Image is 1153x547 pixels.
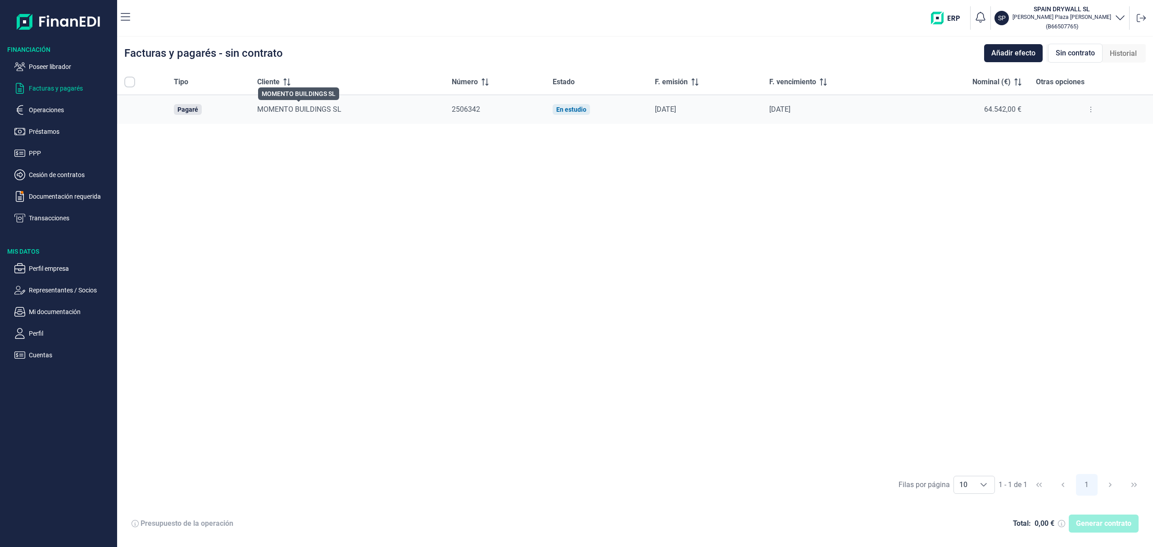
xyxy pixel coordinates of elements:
button: Facturas y pagarés [14,83,113,94]
p: Documentación requerida [29,191,113,202]
span: F. vencimiento [769,77,816,87]
p: SP [998,14,1006,23]
div: [DATE] [655,105,755,114]
button: Añadir efecto [984,44,1043,62]
p: Poseer librador [29,61,113,72]
p: Transacciones [29,213,113,223]
div: Pagaré [177,106,198,113]
div: Filas por página [899,479,950,490]
div: Total: [1013,519,1031,528]
span: 64.542,00 € [984,105,1021,114]
button: Representantes / Socios [14,285,113,296]
button: SPSPAIN DRYWALL SL[PERSON_NAME] Plaza [PERSON_NAME](B66507765) [994,5,1126,32]
div: 0,00 € [1035,519,1054,528]
span: Número [452,77,478,87]
span: Otras opciones [1036,77,1085,87]
p: [PERSON_NAME] Plaza [PERSON_NAME] [1012,14,1111,21]
span: Estado [553,77,575,87]
small: Copiar cif [1046,23,1078,30]
p: Mi documentación [29,306,113,317]
span: Sin contrato [1056,48,1095,59]
div: Facturas y pagarés - sin contrato [124,48,283,59]
span: Nominal (€) [972,77,1011,87]
span: Tipo [174,77,188,87]
button: First Page [1028,474,1050,496]
button: Documentación requerida [14,191,113,202]
img: Logo de aplicación [17,7,101,36]
p: Perfil [29,328,113,339]
p: Perfil empresa [29,263,113,274]
span: 1 - 1 de 1 [999,481,1027,488]
button: Cuentas [14,350,113,360]
button: Poseer librador [14,61,113,72]
div: [DATE] [769,105,897,114]
div: Presupuesto de la operación [141,519,233,528]
span: Cliente [257,77,280,87]
p: PPP [29,148,113,159]
button: Previous Page [1052,474,1074,496]
button: Page 1 [1076,474,1098,496]
span: 10 [954,476,973,493]
span: Historial [1110,48,1137,59]
span: Añadir efecto [991,48,1035,59]
div: Choose [973,476,994,493]
button: Mi documentación [14,306,113,317]
button: PPP [14,148,113,159]
span: 2506342 [452,105,480,114]
p: Facturas y pagarés [29,83,113,94]
h3: SPAIN DRYWALL SL [1012,5,1111,14]
p: Cuentas [29,350,113,360]
button: Last Page [1123,474,1145,496]
button: Next Page [1099,474,1121,496]
button: Perfil empresa [14,263,113,274]
button: Operaciones [14,105,113,115]
p: Préstamos [29,126,113,137]
p: Cesión de contratos [29,169,113,180]
button: Préstamos [14,126,113,137]
div: Historial [1103,45,1144,63]
button: Transacciones [14,213,113,223]
p: Representantes / Socios [29,285,113,296]
img: erp [931,12,967,24]
div: All items unselected [124,77,135,87]
span: MOMENTO BUILDINGS SL [257,105,341,114]
button: Cesión de contratos [14,169,113,180]
span: F. emisión [655,77,688,87]
button: Perfil [14,328,113,339]
div: En estudio [556,106,586,113]
p: Operaciones [29,105,113,115]
div: Sin contrato [1048,44,1103,63]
